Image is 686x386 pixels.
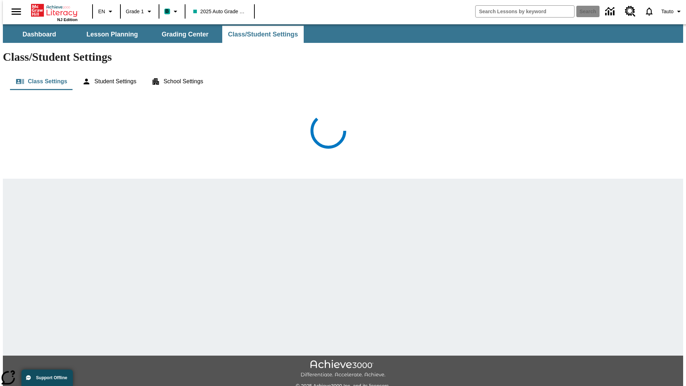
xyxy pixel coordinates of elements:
a: Notifications [640,2,658,21]
input: search field [476,6,574,17]
button: Lesson Planning [76,26,148,43]
span: Tauto [661,8,673,15]
span: Class/Student Settings [228,30,298,39]
span: B [165,7,169,16]
button: Class/Student Settings [222,26,304,43]
div: Home [31,3,78,22]
a: Data Center [601,2,621,21]
button: Boost Class color is teal. Change class color [161,5,183,18]
a: Home [31,3,78,18]
div: SubNavbar [3,24,683,43]
button: Open side menu [6,1,27,22]
div: Class/Student Settings [10,73,676,90]
span: Lesson Planning [86,30,138,39]
span: EN [98,8,105,15]
button: Grade: Grade 1, Select a grade [123,5,156,18]
button: Grading Center [149,26,221,43]
a: Resource Center, Will open in new tab [621,2,640,21]
button: Language: EN, Select a language [95,5,118,18]
div: SubNavbar [3,26,304,43]
button: Class Settings [10,73,73,90]
span: Grading Center [161,30,208,39]
span: 2025 Auto Grade 1 A [193,8,246,15]
span: NJ Edition [57,18,78,22]
button: Profile/Settings [658,5,686,18]
span: Grade 1 [126,8,144,15]
button: School Settings [146,73,209,90]
span: Dashboard [23,30,56,39]
h1: Class/Student Settings [3,50,683,64]
span: Support Offline [36,375,67,380]
img: Achieve3000 Differentiate Accelerate Achieve [300,360,386,378]
button: Student Settings [76,73,142,90]
button: Dashboard [4,26,75,43]
button: Support Offline [21,370,73,386]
